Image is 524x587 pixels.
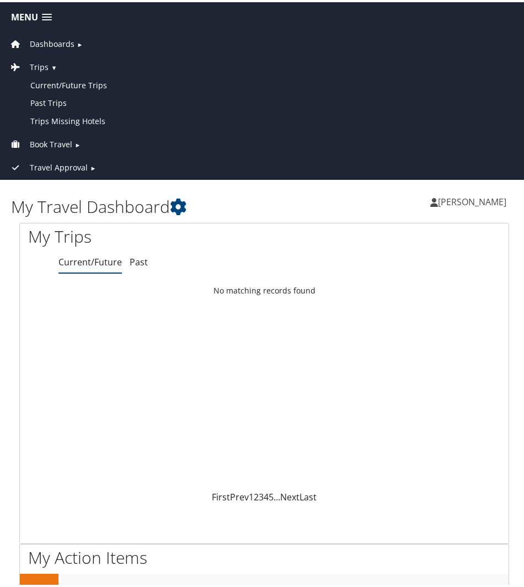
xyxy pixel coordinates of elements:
a: [PERSON_NAME] [430,183,517,216]
span: Menu [11,10,38,20]
a: Prev [230,489,249,501]
span: Travel Approval [30,159,88,172]
span: ► [74,138,81,147]
span: ► [90,162,96,170]
span: Dashboards [30,36,74,48]
a: Next [280,489,300,501]
a: Dashboards [8,36,74,47]
a: 5 [269,489,274,501]
span: Trips [30,59,49,71]
span: ▼ [51,61,57,70]
a: 1 [249,489,254,501]
a: First [212,489,230,501]
span: ► [77,38,83,46]
h1: My Travel Dashboard [11,193,264,216]
a: Last [300,489,317,501]
span: … [274,489,280,501]
a: Menu [6,6,57,24]
a: 4 [264,489,269,501]
a: Trips [8,60,49,70]
h1: My Trips [28,223,256,246]
a: 3 [259,489,264,501]
h1: My Action Items [20,544,509,567]
a: Book Travel [8,137,72,147]
a: Current/Future [58,254,122,266]
a: Travel Approval [8,160,88,170]
span: Book Travel [30,136,72,148]
span: [PERSON_NAME] [438,194,506,206]
td: No matching records found [20,279,509,298]
a: Past [130,254,148,266]
a: 2 [254,489,259,501]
